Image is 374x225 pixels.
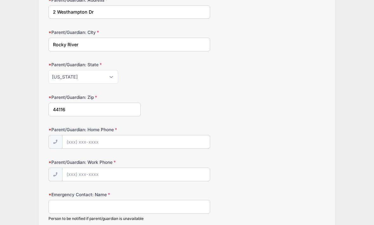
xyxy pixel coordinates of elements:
label: Parent/Guardian: Home Phone [48,126,141,133]
label: Parent/Guardian: Work Phone [48,159,141,165]
input: xxxxx [48,103,141,116]
label: Parent/Guardian: City [48,29,141,35]
div: Person to be notified if parent/guardian is unavailable [48,216,210,222]
label: Parent/Guardian: State [48,61,141,68]
input: (xxx) xxx-xxxx [62,135,210,149]
label: Parent/Guardian: Zip [48,94,141,100]
input: (xxx) xxx-xxxx [62,168,210,181]
label: Emergency Contact: Name [48,191,141,198]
